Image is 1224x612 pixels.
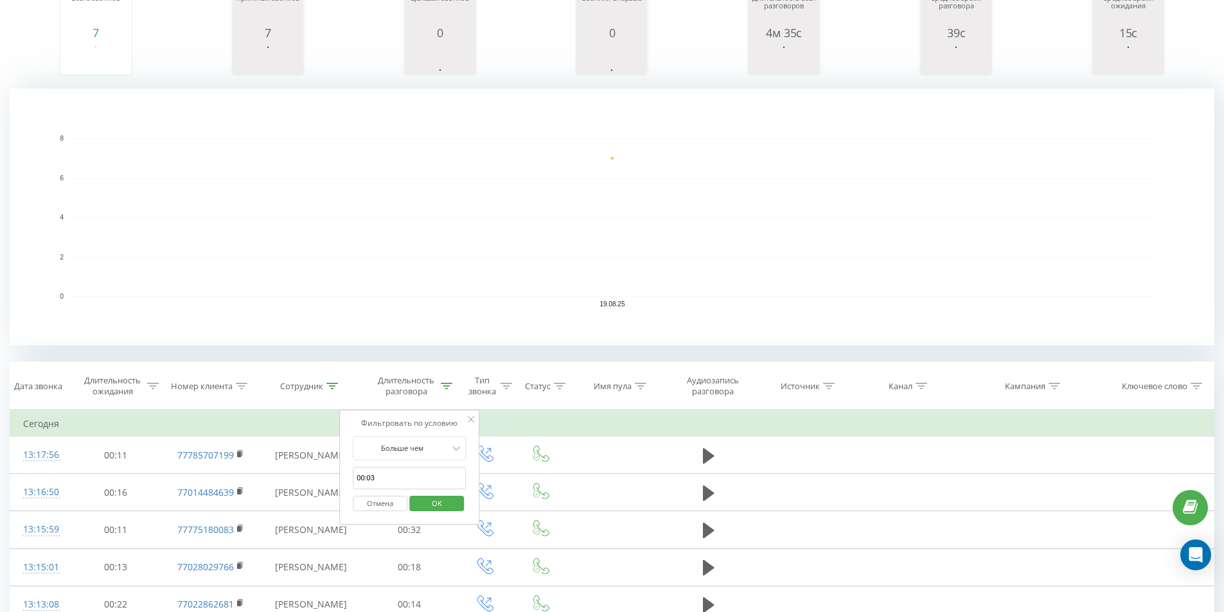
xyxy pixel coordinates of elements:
[236,39,300,78] svg: A chart.
[1096,26,1160,39] div: 15с
[64,39,128,78] svg: A chart.
[23,442,57,468] div: 13:17:56
[23,517,57,542] div: 13:15:59
[600,301,625,308] text: 19.08.25
[353,467,466,489] input: 00:00
[525,381,551,392] div: Статус
[467,375,497,397] div: Тип звонка
[60,135,64,142] text: 8
[60,214,64,221] text: 4
[280,381,323,392] div: Сотрудник
[69,548,163,586] td: 00:13
[409,496,464,512] button: OK
[580,39,644,78] svg: A chart.
[60,254,64,261] text: 2
[177,486,234,498] a: 77014484639
[889,381,912,392] div: Канал
[69,437,163,474] td: 00:11
[363,548,456,586] td: 00:18
[594,381,632,392] div: Имя пула
[60,293,64,300] text: 0
[259,437,363,474] td: [PERSON_NAME]
[14,381,62,392] div: Дата звонка
[171,381,233,392] div: Номер клиента
[375,375,438,397] div: Длительность разговора
[177,598,234,610] a: 77022862681
[64,26,128,39] div: 7
[60,175,64,182] text: 6
[924,26,988,39] div: 39с
[1096,39,1160,78] svg: A chart.
[259,548,363,586] td: [PERSON_NAME]
[236,26,300,39] div: 7
[69,511,163,548] td: 00:11
[781,381,820,392] div: Источник
[23,555,57,580] div: 13:15:01
[259,474,363,511] td: [PERSON_NAME]
[10,89,1214,345] svg: A chart.
[353,417,466,430] div: Фильтровать по условию
[177,561,234,573] a: 77028029766
[81,375,145,397] div: Длительность ожидания
[752,26,816,39] div: 4м 35с
[363,511,456,548] td: 00:32
[924,39,988,78] svg: A chart.
[419,493,455,513] span: OK
[408,26,472,39] div: 0
[1122,381,1187,392] div: Ключевое слово
[1180,539,1211,570] div: Open Intercom Messenger
[177,523,234,536] a: 77775180083
[259,511,363,548] td: [PERSON_NAME]
[580,26,644,39] div: 0
[69,474,163,511] td: 00:16
[1005,381,1045,392] div: Кампания
[177,449,234,461] a: 77785707199
[23,480,57,505] div: 13:16:50
[408,39,472,78] svg: A chart.
[10,411,1214,437] td: Сегодня
[752,39,816,78] svg: A chart.
[353,496,407,512] button: Отмена
[675,375,750,397] div: Аудиозапись разговора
